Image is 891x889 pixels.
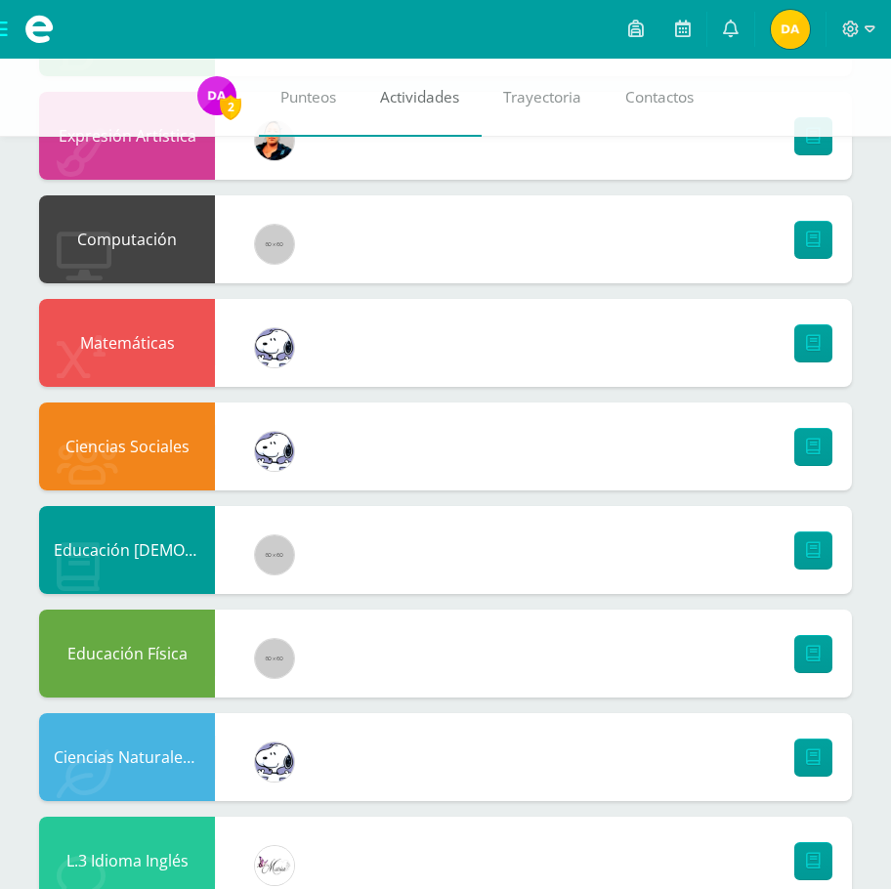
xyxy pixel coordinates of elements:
a: Contactos [604,59,716,137]
img: 22c01afc33959f3b8c34cb3579454ba5.png [197,76,236,115]
img: ffe39e75f843746d97afd4c168d281f7.png [255,121,294,160]
div: Ciencias Naturales Productividad y Desarrollo [39,713,215,801]
span: 2 [220,95,241,119]
img: 5a5b1c20b904c04076ebddd7ed3b7dd8.png [255,432,294,471]
span: Contactos [625,87,694,107]
img: f0f6954b1d458a88ada85a20aff75f4b.png [255,846,294,885]
img: 60x60 [255,535,294,574]
img: 47934b01877dce412d3e03197c108f7c.png [771,10,810,49]
a: Trayectoria [482,59,604,137]
span: Actividades [380,87,459,107]
img: 5a5b1c20b904c04076ebddd7ed3b7dd8.png [255,328,294,367]
div: Educación Cristiana [39,506,215,594]
span: Trayectoria [503,87,581,107]
div: Computación [39,195,215,283]
span: Punteos [280,87,336,107]
img: 60x60 [255,639,294,678]
div: Ciencias Sociales [39,402,215,490]
div: Educación Física [39,610,215,698]
img: 60x60 [255,225,294,264]
div: Matemáticas [39,299,215,387]
a: Punteos [259,59,359,137]
a: Actividades [359,59,482,137]
img: 5a5b1c20b904c04076ebddd7ed3b7dd8.png [255,742,294,782]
